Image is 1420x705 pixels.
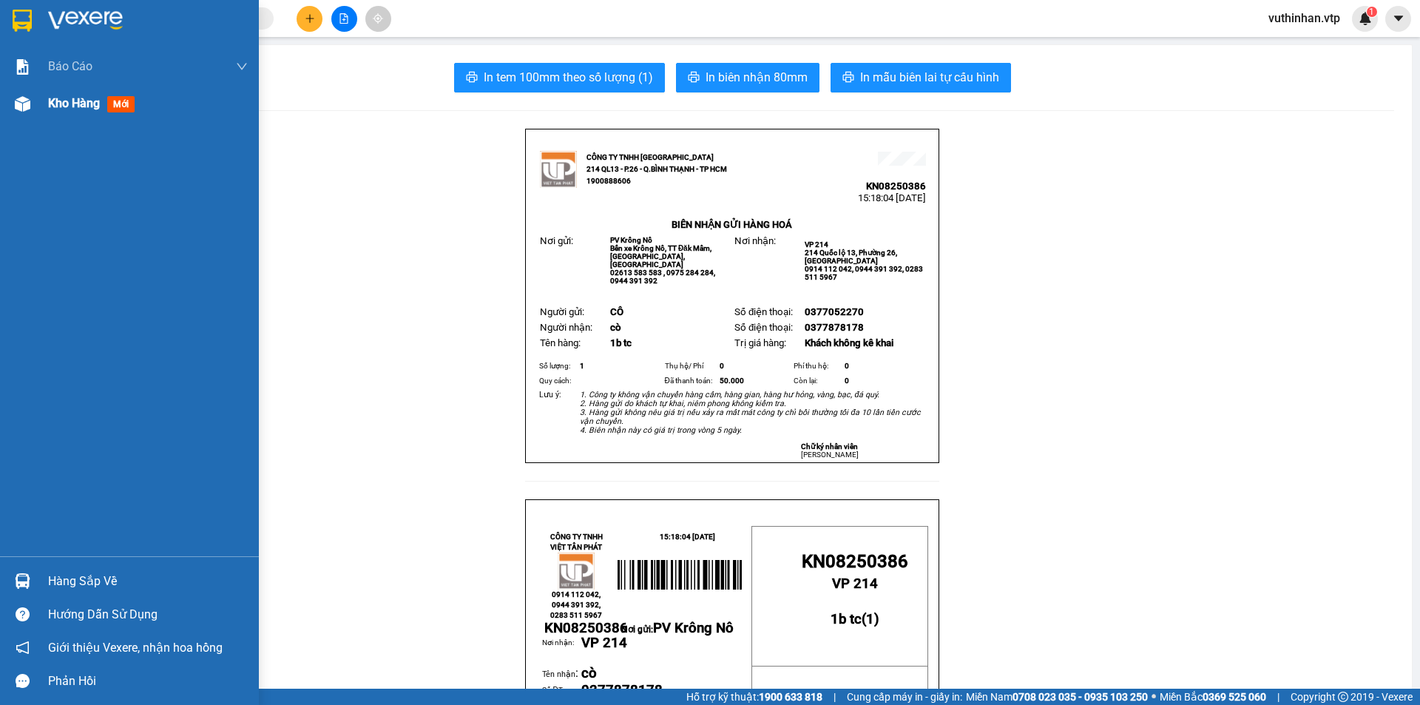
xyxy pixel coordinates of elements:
img: warehouse-icon [15,96,30,112]
span: question-circle [16,607,30,621]
span: 0 [845,377,849,385]
span: Báo cáo [48,57,92,75]
span: Nơi gửi: [15,103,30,124]
span: | [834,689,836,705]
span: notification [16,641,30,655]
strong: 0708 023 035 - 0935 103 250 [1012,691,1148,703]
button: printerIn tem 100mm theo số lượng (1) [454,63,665,92]
button: plus [297,6,322,32]
span: Giới thiệu Vexere, nhận hoa hồng [48,638,223,657]
td: Quy cách: [537,374,578,388]
span: VP 214 [832,576,878,592]
td: Phí thu hộ: [791,359,843,374]
span: KN08250386 [802,551,908,572]
span: Người gửi: [540,306,584,317]
strong: CÔNG TY TNHH VIỆT TÂN PHÁT [550,533,603,551]
td: Còn lại: [791,374,843,388]
td: Nơi nhận: [542,637,581,665]
strong: 1900 633 818 [759,691,822,703]
span: Miền Nam [966,689,1148,705]
span: 1 [866,611,874,627]
sup: 1 [1367,7,1377,17]
span: plus [305,13,315,24]
span: 15:18:04 [DATE] [141,67,209,78]
span: Nơi nhận: [734,235,776,246]
span: VP 214 [805,240,828,249]
span: Miền Bắc [1160,689,1266,705]
span: 15:18:04 [DATE] [858,192,926,203]
span: In tem 100mm theo số lượng (1) [484,68,653,87]
span: [PERSON_NAME] [801,451,859,459]
span: 15:18:04 [DATE] [660,533,715,541]
span: 1 [580,362,584,370]
span: KN08250386 [866,181,926,192]
span: Nơi gửi: [621,624,734,635]
span: Số điện thoại: [734,306,793,317]
span: 02613 583 583 , 0975 284 284, 0944 391 392 [610,269,715,285]
div: Hướng dẫn sử dụng [48,604,248,626]
span: Hỗ trợ kỹ thuật: [686,689,822,705]
span: aim [373,13,383,24]
td: Thụ hộ/ Phí [663,359,718,374]
span: printer [466,71,478,85]
span: vuthinhan.vtp [1257,9,1352,27]
div: Hàng sắp về [48,570,248,593]
span: In mẫu biên lai tự cấu hình [860,68,999,87]
td: Số ĐT: [542,683,581,699]
span: 50.000 [720,377,744,385]
span: PV Krông Nô [50,104,92,112]
span: PV Krông Nô [610,236,652,244]
strong: BIÊN NHẬN GỬI HÀNG HOÁ [672,219,792,230]
span: PV Krông Nô [653,620,734,636]
span: KN08250386 [149,55,209,67]
span: 1b tc [831,611,862,627]
span: 1b tc [610,337,632,348]
span: : [542,666,578,680]
strong: 0369 525 060 [1203,691,1266,703]
strong: BIÊN NHẬN GỬI HÀNG HOÁ [51,89,172,100]
td: Số lượng: [537,359,578,374]
span: Bến xe Krông Nô, TT Đăk Mâm, [GEOGRAPHIC_DATA], [GEOGRAPHIC_DATA] [610,244,711,269]
img: logo [540,151,577,188]
button: printerIn biên nhận 80mm [676,63,819,92]
button: file-add [331,6,357,32]
span: 0377878178 [581,682,663,698]
img: logo [15,33,34,70]
img: logo-vxr [13,10,32,32]
strong: ( ) [831,595,879,627]
span: VP 214 [149,107,172,115]
span: In biên nhận 80mm [706,68,808,87]
span: 0377052270 [805,306,864,317]
em: 1. Công ty không vận chuyển hàng cấm, hàng gian, hàng hư hỏng, vàng, bạc, đá quý. 2. Hàng gửi do ... [580,390,921,435]
span: 0914 112 042, 0944 391 392, 0283 511 5967 [805,265,923,281]
img: solution-icon [15,59,30,75]
span: Tên hàng: [540,337,581,348]
span: KN08250386 [544,620,628,636]
span: 0377878178 [805,322,864,333]
span: Khách không kê khai [805,337,893,348]
span: copyright [1338,692,1348,702]
span: Kho hàng [48,96,100,110]
span: 0 [845,362,849,370]
span: message [16,674,30,688]
img: logo [558,553,595,590]
button: aim [365,6,391,32]
strong: CÔNG TY TNHH [GEOGRAPHIC_DATA] 214 QL13 - P.26 - Q.BÌNH THẠNH - TP HCM 1900888606 [38,24,120,79]
strong: Chữ ký nhân viên [801,442,858,451]
span: caret-down [1392,12,1405,25]
span: file-add [339,13,349,24]
div: Phản hồi [48,670,248,692]
span: CÔ [610,306,623,317]
span: Tên nhận [542,669,575,679]
span: 214 Quốc lộ 13, Phường 26, [GEOGRAPHIC_DATA] [805,249,897,265]
span: cò [581,665,597,681]
span: mới [107,96,135,112]
span: printer [842,71,854,85]
strong: CÔNG TY TNHH [GEOGRAPHIC_DATA] 214 QL13 - P.26 - Q.BÌNH THẠNH - TP HCM 1900888606 [586,153,727,185]
span: Lưu ý: [539,390,561,399]
button: printerIn mẫu biên lai tự cấu hình [831,63,1011,92]
button: caret-down [1385,6,1411,32]
img: warehouse-icon [15,573,30,589]
span: Người nhận: [540,322,592,333]
td: Đã thanh toán: [663,374,718,388]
